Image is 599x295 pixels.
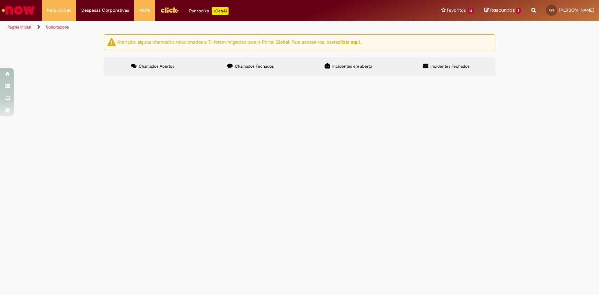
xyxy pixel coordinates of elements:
a: Solicitações [46,24,69,30]
span: [PERSON_NAME] [559,7,594,13]
span: More [139,7,150,14]
span: Chamados Fechados [235,64,274,69]
ng-bind-html: Atenção: alguns chamados relacionados a T.I foram migrados para o Portal Global. Para acessá-los,... [117,39,361,45]
div: Padroniza [189,7,229,15]
img: ServiceNow [1,3,36,17]
p: +GenAi [212,7,229,15]
span: 12 [468,8,474,14]
span: Despesas Corporativas [81,7,129,14]
span: Favoritos [447,7,466,14]
span: Incidentes em aberto [332,64,372,69]
ul: Trilhas de página [5,21,394,34]
a: clicar aqui. [338,39,361,45]
span: GG [549,8,554,12]
a: Página inicial [8,24,31,30]
img: click_logo_yellow_360x200.png [160,5,179,15]
span: Chamados Abertos [139,64,174,69]
a: Rascunhos [484,7,521,14]
span: Incidentes Fechados [430,64,470,69]
span: Requisições [47,7,71,14]
span: 1 [516,8,521,14]
span: Rascunhos [490,7,515,13]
